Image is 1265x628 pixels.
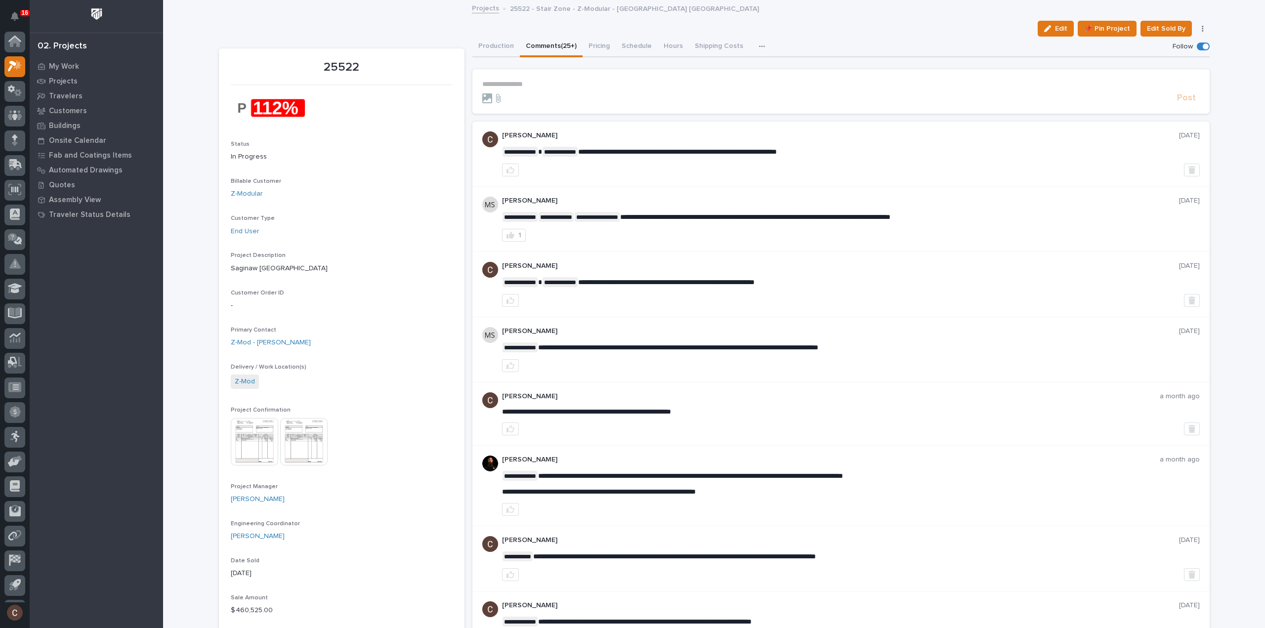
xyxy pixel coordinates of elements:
[502,503,519,516] button: like this post
[689,37,749,57] button: Shipping Costs
[502,131,1179,140] p: [PERSON_NAME]
[49,166,123,175] p: Automated Drawings
[30,74,163,88] a: Projects
[472,2,499,13] a: Projects
[49,77,78,86] p: Projects
[1179,536,1200,544] p: [DATE]
[231,605,453,616] p: $ 460,525.00
[1179,197,1200,205] p: [DATE]
[482,131,498,147] img: AGNmyxaji213nCK4JzPdPN3H3CMBhXDSA2tJ_sy3UIa5=s96-c
[30,177,163,192] a: Quotes
[502,294,519,307] button: like this post
[1173,92,1200,104] button: Post
[482,536,498,552] img: AGNmyxaji213nCK4JzPdPN3H3CMBhXDSA2tJ_sy3UIa5=s96-c
[502,392,1160,401] p: [PERSON_NAME]
[30,207,163,222] a: Traveler Status Details
[482,392,498,408] img: AGNmyxaji213nCK4JzPdPN3H3CMBhXDSA2tJ_sy3UIa5=s96-c
[30,192,163,207] a: Assembly View
[231,252,286,258] span: Project Description
[231,364,306,370] span: Delivery / Work Location(s)
[502,164,519,176] button: like this post
[1184,294,1200,307] button: Delete post
[30,88,163,103] a: Travelers
[231,215,275,221] span: Customer Type
[87,5,106,23] img: Workspace Logo
[1179,327,1200,335] p: [DATE]
[1160,456,1200,464] p: a month ago
[49,136,106,145] p: Onsite Calendar
[231,226,259,237] a: End User
[231,484,278,490] span: Project Manager
[520,37,583,57] button: Comments (25+)
[1173,42,1193,51] p: Follow
[30,59,163,74] a: My Work
[231,521,300,527] span: Engineering Coordinator
[231,91,305,125] img: GcMZP_QoIswi_Vg-C05YN-0OXUKH7QIdfsd7kggisZc
[231,178,281,184] span: Billable Customer
[502,262,1179,270] p: [PERSON_NAME]
[510,2,759,13] p: 25522 - Stair Zone - Z-Modular - [GEOGRAPHIC_DATA] [GEOGRAPHIC_DATA]
[502,229,526,242] button: 1
[231,290,284,296] span: Customer Order ID
[231,531,285,542] a: [PERSON_NAME]
[1055,24,1067,33] span: Edit
[658,37,689,57] button: Hours
[22,9,28,16] p: 16
[231,189,263,199] a: Z-Modular
[4,6,25,27] button: Notifications
[49,92,83,101] p: Travelers
[30,118,163,133] a: Buildings
[502,568,519,581] button: like this post
[502,359,519,372] button: like this post
[502,456,1160,464] p: [PERSON_NAME]
[518,232,521,239] div: 1
[1177,92,1196,104] span: Post
[482,262,498,278] img: AGNmyxaji213nCK4JzPdPN3H3CMBhXDSA2tJ_sy3UIa5=s96-c
[1084,23,1130,35] span: 📌 Pin Project
[1179,131,1200,140] p: [DATE]
[231,152,453,162] p: In Progress
[231,60,453,75] p: 25522
[231,568,453,579] p: [DATE]
[49,196,101,205] p: Assembly View
[1078,21,1137,37] button: 📌 Pin Project
[1147,23,1185,35] span: Edit Sold By
[49,151,132,160] p: Fab and Coatings Items
[38,41,87,52] div: 02. Projects
[502,197,1179,205] p: [PERSON_NAME]
[12,12,25,28] div: Notifications16
[502,327,1179,335] p: [PERSON_NAME]
[1184,422,1200,435] button: Delete post
[30,163,163,177] a: Automated Drawings
[49,62,79,71] p: My Work
[502,601,1179,610] p: [PERSON_NAME]
[231,407,291,413] span: Project Confirmation
[1179,601,1200,610] p: [DATE]
[30,103,163,118] a: Customers
[231,337,311,348] a: Z-Mod - [PERSON_NAME]
[1140,21,1192,37] button: Edit Sold By
[30,133,163,148] a: Onsite Calendar
[231,141,250,147] span: Status
[472,37,520,57] button: Production
[502,422,519,435] button: like this post
[583,37,616,57] button: Pricing
[1179,262,1200,270] p: [DATE]
[4,602,25,623] button: users-avatar
[1184,164,1200,176] button: Delete post
[482,601,498,617] img: AGNmyxaji213nCK4JzPdPN3H3CMBhXDSA2tJ_sy3UIa5=s96-c
[482,456,498,471] img: zmKUmRVDQjmBLfnAs97p
[49,107,87,116] p: Customers
[1038,21,1074,37] button: Edit
[1160,392,1200,401] p: a month ago
[616,37,658,57] button: Schedule
[231,595,268,601] span: Sale Amount
[49,122,81,130] p: Buildings
[235,377,255,387] a: Z-Mod
[231,327,276,333] span: Primary Contact
[231,558,259,564] span: Date Sold
[49,210,130,219] p: Traveler Status Details
[49,181,75,190] p: Quotes
[231,300,453,311] p: -
[1184,568,1200,581] button: Delete post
